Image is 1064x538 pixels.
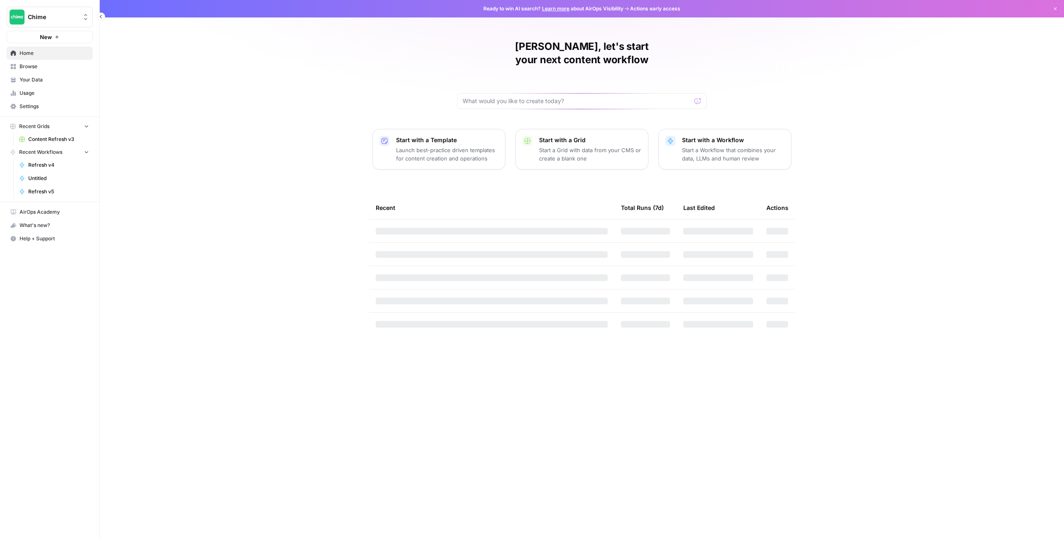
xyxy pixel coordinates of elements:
[396,146,498,163] p: Launch best-practice driven templates for content creation and operations
[20,63,89,70] span: Browse
[20,103,89,110] span: Settings
[15,133,93,146] a: Content Refresh v3
[7,86,93,100] a: Usage
[682,136,784,144] p: Start with a Workflow
[396,136,498,144] p: Start with a Template
[621,196,664,219] div: Total Runs (7d)
[463,97,691,105] input: What would you like to create today?
[28,13,78,21] span: Chime
[15,158,93,172] a: Refresh v4
[483,5,623,12] span: Ready to win AI search? about AirOps Visibility
[539,136,641,144] p: Start with a Grid
[28,175,89,182] span: Untitled
[539,146,641,163] p: Start a Grid with data from your CMS or create a blank one
[28,136,89,143] span: Content Refresh v3
[7,60,93,73] a: Browse
[7,146,93,158] button: Recent Workflows
[7,47,93,60] a: Home
[658,129,791,170] button: Start with a WorkflowStart a Workflow that combines your data, LLMs and human review
[28,188,89,195] span: Refresh v5
[457,40,707,67] h1: [PERSON_NAME], let's start your next content workflow
[7,232,93,245] button: Help + Support
[10,10,25,25] img: Chime Logo
[683,196,715,219] div: Last Edited
[7,205,93,219] a: AirOps Academy
[376,196,608,219] div: Recent
[15,172,93,185] a: Untitled
[28,161,89,169] span: Refresh v4
[7,219,93,232] button: What's new?
[372,129,505,170] button: Start with a TemplateLaunch best-practice driven templates for content creation and operations
[15,185,93,198] a: Refresh v5
[7,7,93,27] button: Workspace: Chime
[20,76,89,84] span: Your Data
[7,120,93,133] button: Recent Grids
[630,5,680,12] span: Actions early access
[515,129,648,170] button: Start with a GridStart a Grid with data from your CMS or create a blank one
[7,31,93,43] button: New
[20,235,89,242] span: Help + Support
[7,73,93,86] a: Your Data
[7,219,92,232] div: What's new?
[20,89,89,97] span: Usage
[40,33,52,41] span: New
[20,49,89,57] span: Home
[7,100,93,113] a: Settings
[20,208,89,216] span: AirOps Academy
[682,146,784,163] p: Start a Workflow that combines your data, LLMs and human review
[766,196,788,219] div: Actions
[542,5,569,12] a: Learn more
[19,123,49,130] span: Recent Grids
[19,148,62,156] span: Recent Workflows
